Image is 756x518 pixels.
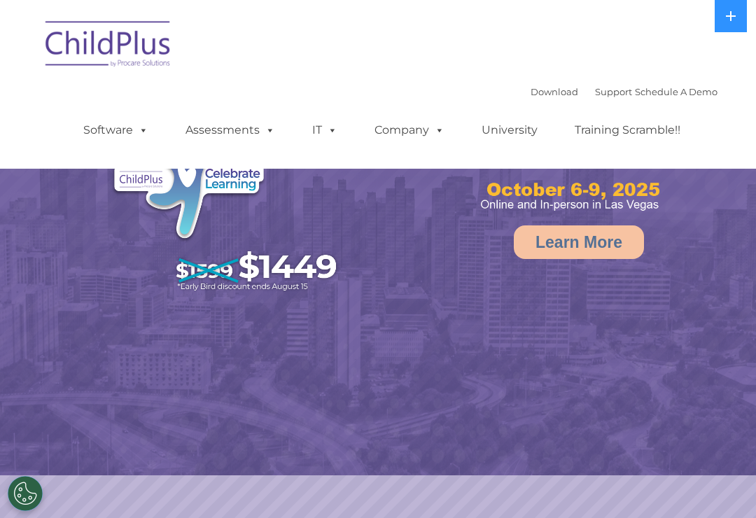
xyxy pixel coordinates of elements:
button: Cookies Settings [8,476,43,511]
a: Company [360,116,458,144]
a: Training Scramble!! [561,116,694,144]
a: Schedule A Demo [635,86,717,97]
a: University [468,116,552,144]
a: Software [69,116,162,144]
img: ChildPlus by Procare Solutions [38,11,178,81]
a: Learn More [514,225,644,259]
a: Assessments [171,116,289,144]
font: | [531,86,717,97]
a: Support [595,86,632,97]
a: Download [531,86,578,97]
a: IT [298,116,351,144]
